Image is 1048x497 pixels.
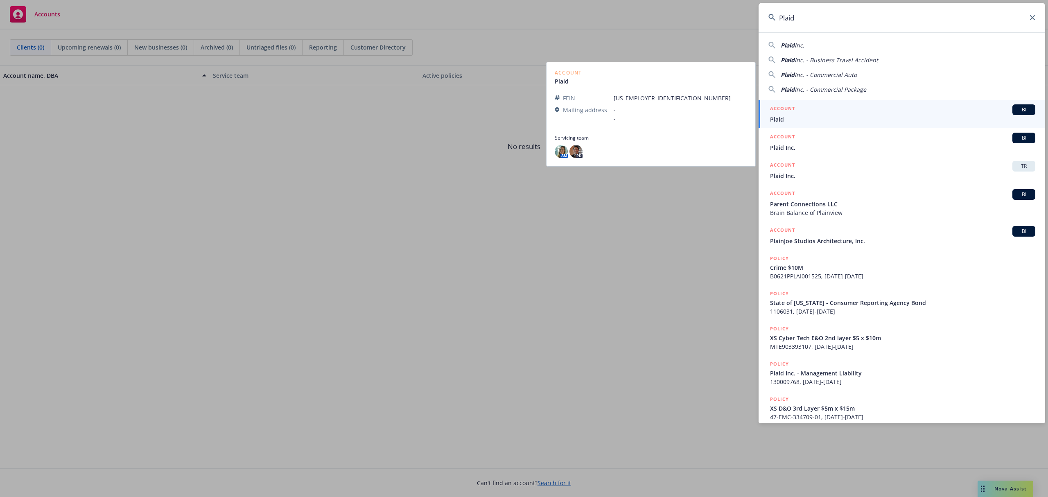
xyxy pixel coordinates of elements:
a: ACCOUNTBIPlaid [759,100,1045,128]
h5: ACCOUNT [770,104,795,114]
span: 130009768, [DATE]-[DATE] [770,377,1035,386]
a: POLICYCrime $10MB0621PPLAI001525, [DATE]-[DATE] [759,250,1045,285]
span: BI [1016,191,1032,198]
span: Plaid Inc. [770,172,1035,180]
a: POLICYXS Cyber Tech E&O 2nd layer $5 x $10mMTE903393107, [DATE]-[DATE] [759,320,1045,355]
span: Plaid [781,86,795,93]
span: 1106031, [DATE]-[DATE] [770,307,1035,316]
a: POLICYState of [US_STATE] - Consumer Reporting Agency Bond1106031, [DATE]-[DATE] [759,285,1045,320]
span: MTE903393107, [DATE]-[DATE] [770,342,1035,351]
span: XS Cyber Tech E&O 2nd layer $5 x $10m [770,334,1035,342]
span: XS D&O 3rd Layer $5m x $15m [770,404,1035,413]
a: ACCOUNTBIPlaid Inc. [759,128,1045,156]
a: POLICYPlaid Inc. - Management Liability130009768, [DATE]-[DATE] [759,355,1045,391]
span: Parent Connections LLC [770,200,1035,208]
span: BI [1016,106,1032,113]
span: BI [1016,228,1032,235]
span: Plaid [781,41,795,49]
span: Inc. - Commercial Package [795,86,866,93]
h5: ACCOUNT [770,161,795,171]
a: ACCOUNTBIParent Connections LLCBrain Balance of Plainview [759,185,1045,221]
span: Inc. [795,41,804,49]
input: Search... [759,3,1045,32]
h5: POLICY [770,254,789,262]
span: TR [1016,163,1032,170]
span: State of [US_STATE] - Consumer Reporting Agency Bond [770,298,1035,307]
a: ACCOUNTTRPlaid Inc. [759,156,1045,185]
h5: POLICY [770,395,789,403]
h5: ACCOUNT [770,189,795,199]
h5: POLICY [770,289,789,298]
a: POLICYXS D&O 3rd Layer $5m x $15m47-EMC-334709-01, [DATE]-[DATE] [759,391,1045,426]
span: Plaid [781,56,795,64]
h5: POLICY [770,325,789,333]
a: ACCOUNTBIPlainJoe Studios Architecture, Inc. [759,221,1045,250]
span: PlainJoe Studios Architecture, Inc. [770,237,1035,245]
h5: ACCOUNT [770,226,795,236]
span: Inc. - Commercial Auto [795,71,857,79]
span: Plaid Inc. [770,143,1035,152]
span: Brain Balance of Plainview [770,208,1035,217]
span: 47-EMC-334709-01, [DATE]-[DATE] [770,413,1035,421]
span: B0621PPLAI001525, [DATE]-[DATE] [770,272,1035,280]
span: Plaid Inc. - Management Liability [770,369,1035,377]
span: Crime $10M [770,263,1035,272]
h5: ACCOUNT [770,133,795,142]
span: BI [1016,134,1032,142]
span: Plaid [770,115,1035,124]
h5: POLICY [770,360,789,368]
span: Inc. - Business Travel Accident [795,56,878,64]
span: Plaid [781,71,795,79]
